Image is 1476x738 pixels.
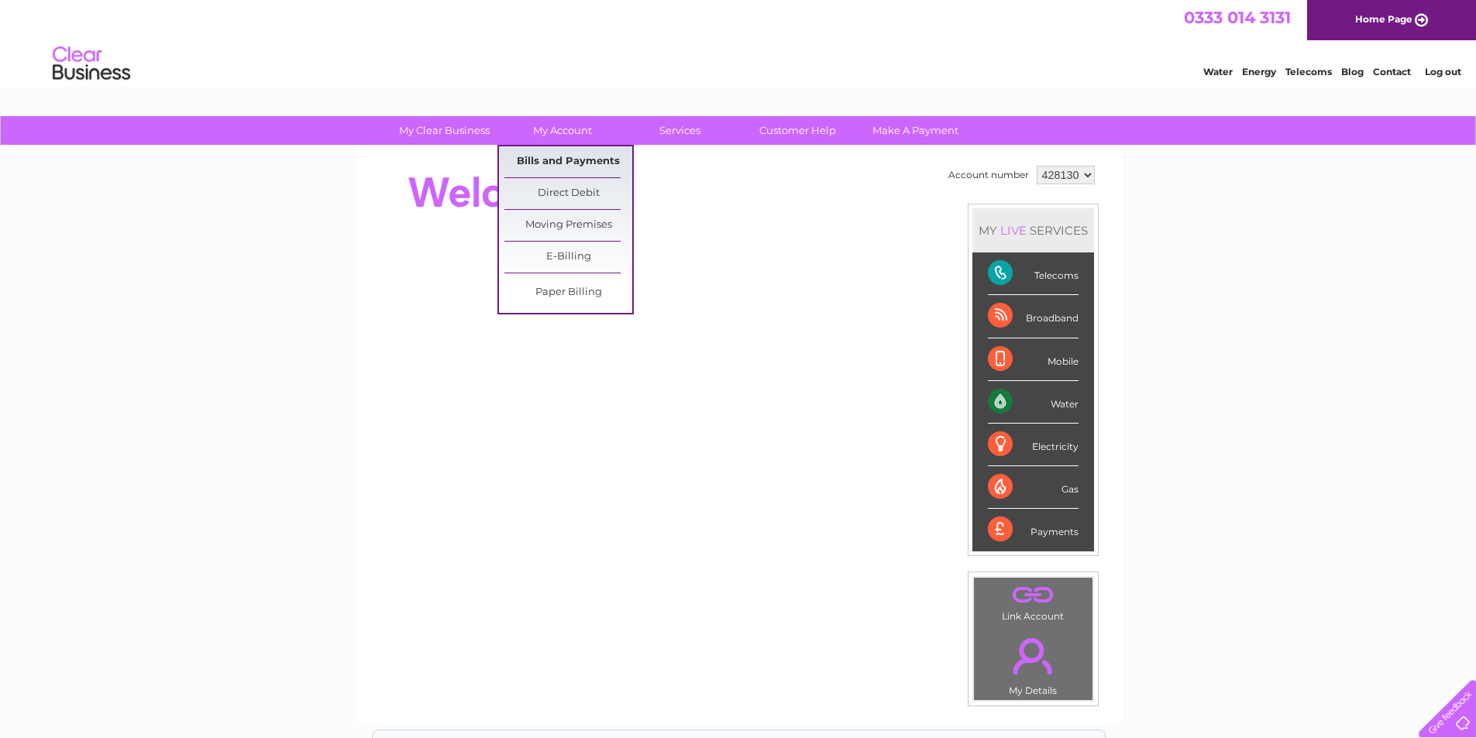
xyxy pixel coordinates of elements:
[973,625,1093,701] td: My Details
[978,629,1089,683] a: .
[504,242,632,273] a: E-Billing
[1203,66,1233,77] a: Water
[978,582,1089,609] a: .
[988,509,1079,551] div: Payments
[988,424,1079,466] div: Electricity
[973,577,1093,626] td: Link Account
[988,295,1079,338] div: Broadband
[504,210,632,241] a: Moving Premises
[944,162,1033,188] td: Account number
[373,9,1105,75] div: Clear Business is a trading name of Verastar Limited (registered in [GEOGRAPHIC_DATA] No. 3667643...
[988,381,1079,424] div: Water
[734,116,862,145] a: Customer Help
[972,208,1094,252] div: MY SERVICES
[1341,66,1364,77] a: Blog
[504,146,632,177] a: Bills and Payments
[1285,66,1332,77] a: Telecoms
[988,252,1079,295] div: Telecoms
[988,466,1079,509] div: Gas
[504,277,632,308] a: Paper Billing
[1425,66,1461,77] a: Log out
[997,223,1030,238] div: LIVE
[498,116,626,145] a: My Account
[52,40,131,88] img: logo.png
[616,116,744,145] a: Services
[852,116,979,145] a: Make A Payment
[1373,66,1411,77] a: Contact
[1184,8,1291,27] a: 0333 014 3131
[1242,66,1276,77] a: Energy
[504,178,632,209] a: Direct Debit
[988,338,1079,381] div: Mobile
[380,116,508,145] a: My Clear Business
